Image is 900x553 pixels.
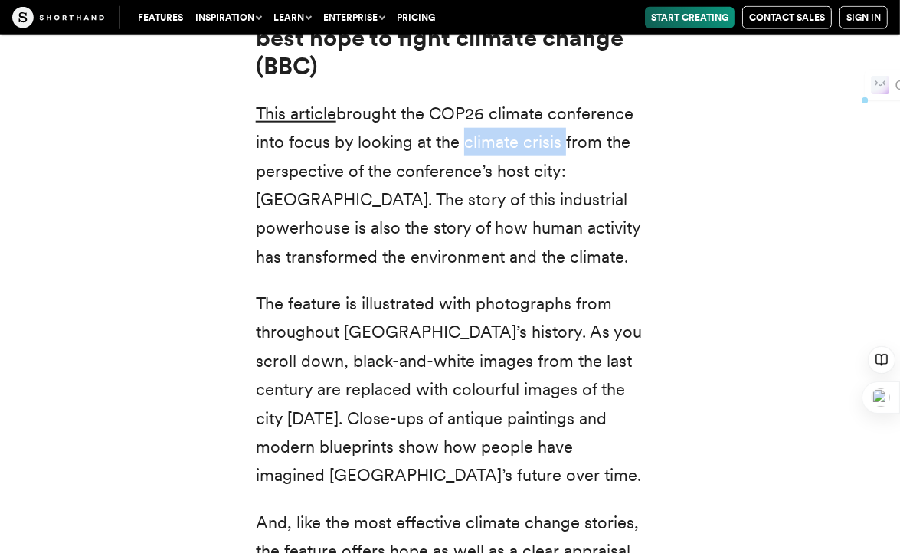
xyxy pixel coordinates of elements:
[12,7,104,28] img: The Craft
[189,7,267,28] button: Inspiration
[132,7,189,28] a: Features
[256,100,645,271] p: brought the COP26 climate conference into focus by looking at the climate crisis from the perspec...
[267,7,317,28] button: Learn
[645,7,735,28] a: Start Creating
[391,7,441,28] a: Pricing
[742,6,832,29] a: Contact Sales
[317,7,391,28] button: Enterprise
[256,103,336,123] a: This article
[839,6,888,29] a: Sign in
[256,290,645,490] p: The feature is illustrated with photographs from throughout [GEOGRAPHIC_DATA]’s history. As you s...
